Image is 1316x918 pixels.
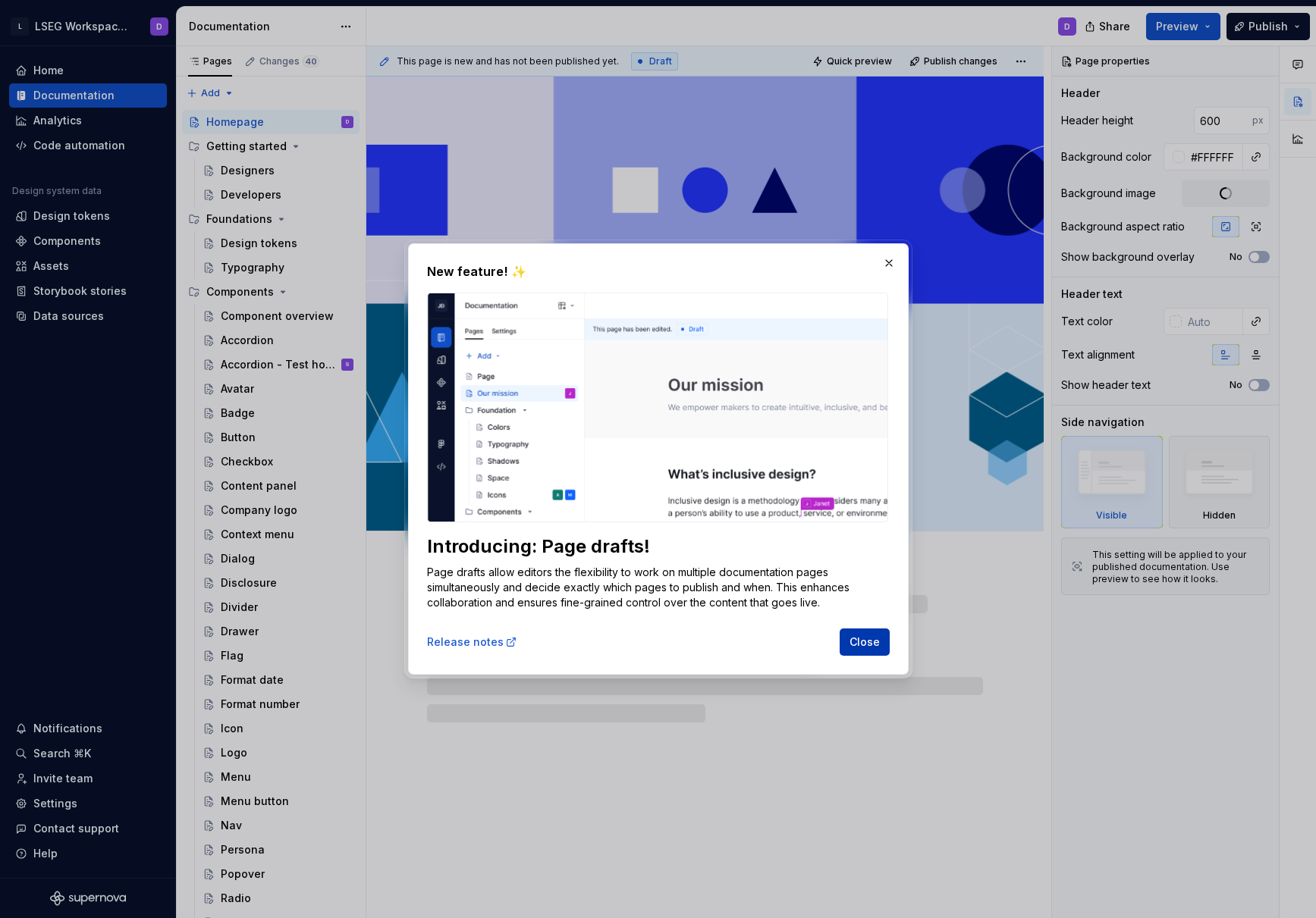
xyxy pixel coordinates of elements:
div: Introducing: Page drafts! [427,534,888,559]
p: Page drafts allow editors the flexibility to work on multiple documentation pages simultaneously ... [427,565,888,610]
button: Close [840,628,890,656]
h2: New feature! ✨ [427,262,890,280]
span: Close [850,634,880,650]
a: Release notes [427,634,517,650]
